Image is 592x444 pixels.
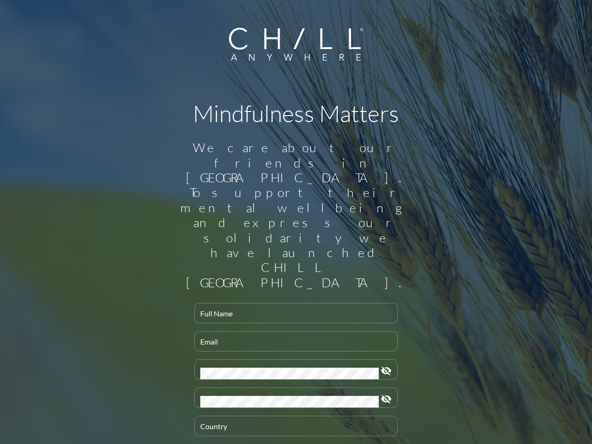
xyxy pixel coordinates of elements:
[176,140,416,290] div: We care about our friends in [GEOGRAPHIC_DATA]. To support their mental wellbeing and express our...
[200,424,392,436] input: Country
[200,339,392,351] input: Email
[200,368,379,379] input: Password
[176,99,416,127] h1: Mindfulness Matters
[381,365,392,376] i: visibility_off
[381,394,392,405] i: visibility_off
[229,28,363,61] img: Company Logo
[200,396,379,407] input: Confirm Password
[200,311,392,323] input: Full Name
